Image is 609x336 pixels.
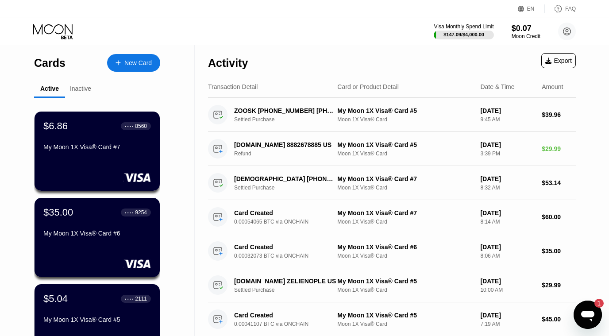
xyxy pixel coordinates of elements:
[234,219,344,225] div: 0.00054065 BTC via ONCHAIN
[512,24,540,33] div: $0.07
[337,253,473,259] div: Moon 1X Visa® Card
[480,243,535,251] div: [DATE]
[337,185,473,191] div: Moon 1X Visa® Card
[480,321,535,327] div: 7:19 AM
[480,253,535,259] div: 8:06 AM
[565,6,576,12] div: FAQ
[40,85,59,92] div: Active
[107,54,160,72] div: New Card
[542,83,563,90] div: Amount
[443,32,484,37] div: $147.09 / $4,000.00
[337,209,473,216] div: My Moon 1X Visa® Card #7
[234,185,344,191] div: Settled Purchase
[542,247,576,255] div: $35.00
[574,301,602,329] iframe: Button to launch messaging window, 1 unread message
[480,83,514,90] div: Date & Time
[125,297,134,300] div: ● ● ● ●
[542,282,576,289] div: $29.99
[135,296,147,302] div: 2111
[480,185,535,191] div: 8:32 AM
[234,287,344,293] div: Settled Purchase
[337,219,473,225] div: Moon 1X Visa® Card
[234,321,344,327] div: 0.00041107 BTC via ONCHAIN
[43,120,68,132] div: $6.86
[480,107,535,114] div: [DATE]
[480,219,535,225] div: 8:14 AM
[43,293,68,305] div: $5.04
[70,85,91,92] div: Inactive
[337,287,473,293] div: Moon 1X Visa® Card
[337,312,473,319] div: My Moon 1X Visa® Card #5
[542,316,576,323] div: $45.00
[545,57,572,64] div: Export
[43,207,73,218] div: $35.00
[480,209,535,216] div: [DATE]
[208,200,576,234] div: Card Created0.00054065 BTC via ONCHAINMy Moon 1X Visa® Card #7Moon 1X Visa® Card[DATE]8:14 AM$60.00
[234,175,336,182] div: [DEMOGRAPHIC_DATA] [PHONE_NUMBER] US
[234,151,344,157] div: Refund
[337,141,473,148] div: My Moon 1X Visa® Card #5
[135,209,147,216] div: 9254
[480,116,535,123] div: 9:45 AM
[124,59,152,67] div: New Card
[542,111,576,118] div: $39.96
[234,253,344,259] div: 0.00032073 BTC via ONCHAIN
[337,175,473,182] div: My Moon 1X Visa® Card #7
[234,209,336,216] div: Card Created
[480,151,535,157] div: 3:39 PM
[434,23,493,39] div: Visa Monthly Spend Limit$147.09/$4,000.00
[586,299,604,308] iframe: Number of unread messages
[512,33,540,39] div: Moon Credit
[337,321,473,327] div: Moon 1X Visa® Card
[208,132,576,166] div: [DOMAIN_NAME] 8882678885 USRefundMy Moon 1X Visa® Card #5Moon 1X Visa® Card[DATE]3:39 PM$29.99
[480,287,535,293] div: 10:00 AM
[208,83,258,90] div: Transaction Detail
[35,112,160,191] div: $6.86● ● ● ●8560My Moon 1X Visa® Card #7
[43,316,151,323] div: My Moon 1X Visa® Card #5
[542,213,576,220] div: $60.00
[234,107,336,114] div: ZOOSK [PHONE_NUMBER] [PHONE_NUMBER] US
[545,4,576,13] div: FAQ
[480,175,535,182] div: [DATE]
[234,116,344,123] div: Settled Purchase
[542,179,576,186] div: $53.14
[135,123,147,129] div: 8560
[125,211,134,214] div: ● ● ● ●
[337,151,473,157] div: Moon 1X Visa® Card
[208,98,576,132] div: ZOOSK [PHONE_NUMBER] [PHONE_NUMBER] USSettled PurchaseMy Moon 1X Visa® Card #5Moon 1X Visa® Card[...
[480,141,535,148] div: [DATE]
[518,4,545,13] div: EN
[542,145,576,152] div: $29.99
[35,198,160,277] div: $35.00● ● ● ●9254My Moon 1X Visa® Card #6
[337,116,473,123] div: Moon 1X Visa® Card
[527,6,535,12] div: EN
[234,312,336,319] div: Card Created
[480,278,535,285] div: [DATE]
[337,278,473,285] div: My Moon 1X Visa® Card #5
[34,57,66,70] div: Cards
[434,23,493,30] div: Visa Monthly Spend Limit
[234,243,336,251] div: Card Created
[337,243,473,251] div: My Moon 1X Visa® Card #6
[480,312,535,319] div: [DATE]
[208,234,576,268] div: Card Created0.00032073 BTC via ONCHAINMy Moon 1X Visa® Card #6Moon 1X Visa® Card[DATE]8:06 AM$35.00
[337,83,399,90] div: Card or Product Detail
[125,125,134,127] div: ● ● ● ●
[208,166,576,200] div: [DEMOGRAPHIC_DATA] [PHONE_NUMBER] USSettled PurchaseMy Moon 1X Visa® Card #7Moon 1X Visa® Card[DA...
[43,230,151,237] div: My Moon 1X Visa® Card #6
[541,53,576,68] div: Export
[208,57,248,70] div: Activity
[337,107,473,114] div: My Moon 1X Visa® Card #5
[512,24,540,39] div: $0.07Moon Credit
[208,268,576,302] div: [DOMAIN_NAME] ZELIENOPLE USSettled PurchaseMy Moon 1X Visa® Card #5Moon 1X Visa® Card[DATE]10:00 ...
[234,141,336,148] div: [DOMAIN_NAME] 8882678885 US
[43,143,151,151] div: My Moon 1X Visa® Card #7
[234,278,336,285] div: [DOMAIN_NAME] ZELIENOPLE US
